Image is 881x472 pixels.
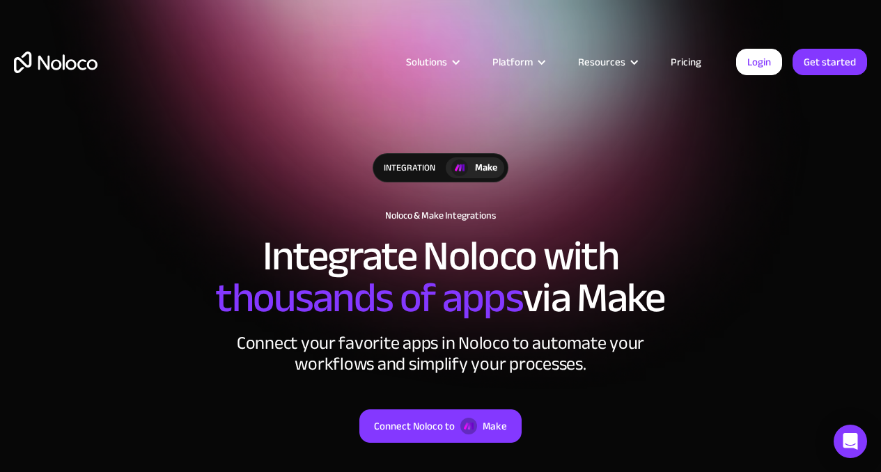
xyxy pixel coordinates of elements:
[475,160,497,175] div: Make
[475,53,561,71] div: Platform
[374,417,455,435] div: Connect Noloco to
[834,425,867,458] div: Open Intercom Messenger
[736,49,782,75] a: Login
[578,53,625,71] div: Resources
[653,53,719,71] a: Pricing
[216,259,522,337] span: thousands of apps
[14,235,867,319] h2: Integrate Noloco with via Make
[793,49,867,75] a: Get started
[232,333,650,375] div: Connect your favorite apps in Noloco to automate your workflows and simplify your processes.
[14,52,98,73] a: home
[389,53,475,71] div: Solutions
[359,409,522,443] a: Connect Noloco toMake
[14,210,867,221] h1: Noloco & Make Integrations
[483,417,507,435] div: Make
[492,53,533,71] div: Platform
[406,53,447,71] div: Solutions
[561,53,653,71] div: Resources
[373,154,446,182] div: integration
